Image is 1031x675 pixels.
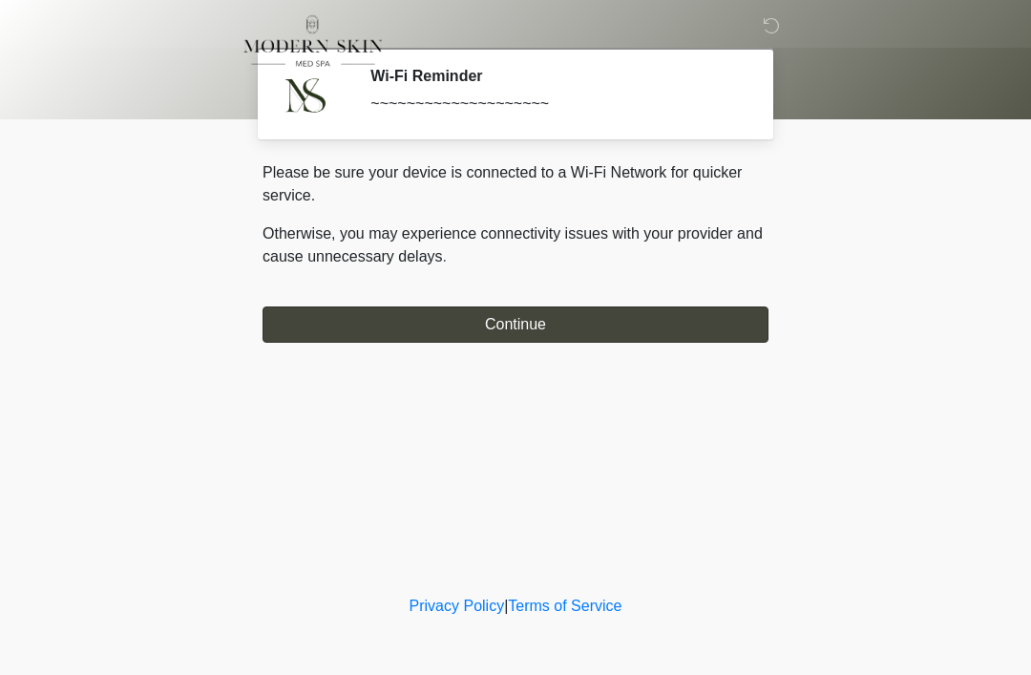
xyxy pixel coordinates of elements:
[263,306,768,343] button: Continue
[370,93,740,116] div: ~~~~~~~~~~~~~~~~~~~~
[243,14,383,67] img: Modern Skin Med Spa Logo
[263,161,768,207] p: Please be sure your device is connected to a Wi-Fi Network for quicker service.
[504,598,508,614] a: |
[508,598,621,614] a: Terms of Service
[410,598,505,614] a: Privacy Policy
[263,222,768,268] p: Otherwise, you may experience connectivity issues with your provider and cause unnecessary delays
[443,248,447,264] span: .
[277,67,334,124] img: Agent Avatar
